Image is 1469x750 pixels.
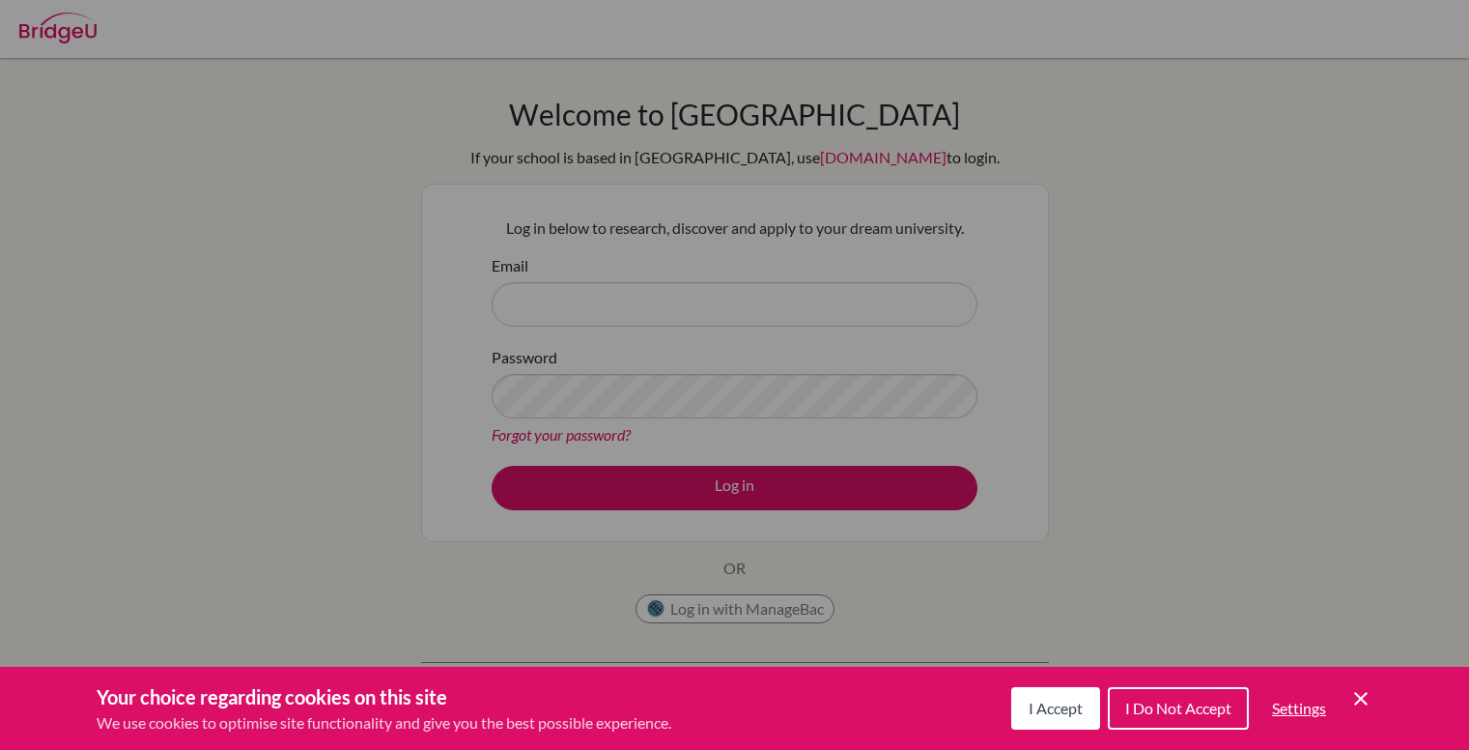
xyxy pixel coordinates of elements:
[1257,689,1342,728] button: Settings
[97,711,671,735] p: We use cookies to optimise site functionality and give you the best possible experience.
[1108,687,1249,730] button: I Do Not Accept
[1125,699,1231,717] span: I Do Not Accept
[1029,699,1083,717] span: I Accept
[1011,687,1100,730] button: I Accept
[1349,687,1372,710] button: Save and close
[97,682,671,711] h3: Your choice regarding cookies on this site
[1272,699,1326,717] span: Settings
